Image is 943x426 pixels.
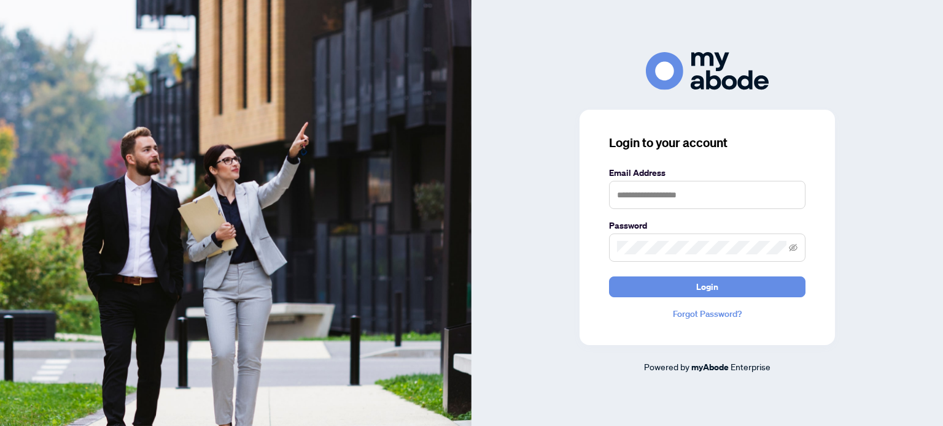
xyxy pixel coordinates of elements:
[609,276,805,297] button: Login
[696,277,718,297] span: Login
[609,307,805,321] a: Forgot Password?
[609,219,805,232] label: Password
[691,360,729,374] a: myAbode
[646,52,769,89] img: ma-logo
[609,134,805,151] h3: Login to your account
[789,243,797,252] span: eye-invisible
[731,361,770,372] span: Enterprise
[609,166,805,180] label: Email Address
[644,361,689,372] span: Powered by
